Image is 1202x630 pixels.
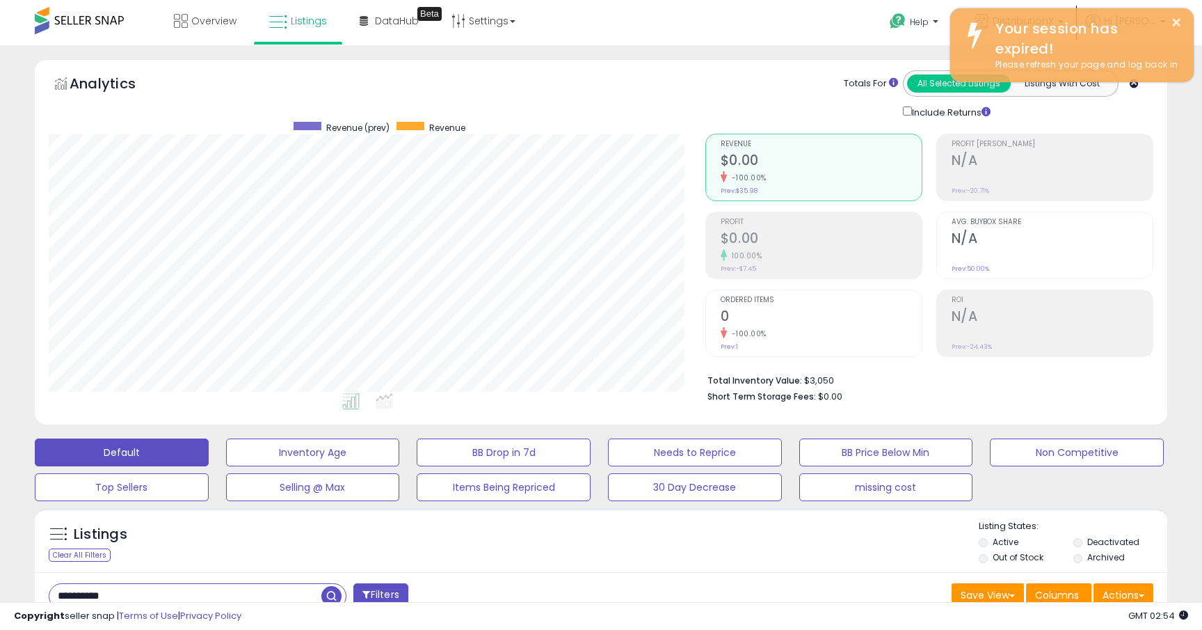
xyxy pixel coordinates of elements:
span: ROI [952,297,1153,304]
span: $0.00 [818,390,842,403]
a: Privacy Policy [180,609,241,622]
label: Out of Stock [993,551,1043,563]
label: Active [993,536,1018,548]
span: Revenue [721,141,922,148]
small: Prev: -20.71% [952,187,989,195]
small: 100.00% [727,251,762,261]
button: Selling @ Max [226,473,400,501]
strong: Copyright [14,609,65,622]
span: Revenue [429,122,465,134]
button: missing cost [799,473,973,501]
button: 30 Day Decrease [608,473,782,501]
button: × [1171,14,1182,31]
h2: N/A [952,230,1153,249]
button: Filters [353,583,408,608]
button: Non Competitive [990,439,1164,466]
button: BB Price Below Min [799,439,973,466]
small: Prev: -$7.45 [721,265,756,273]
div: Totals For [844,77,898,90]
b: Total Inventory Value: [707,375,802,386]
h2: N/A [952,308,1153,327]
div: Please refresh your page and log back in [985,58,1183,72]
small: Prev: 50.00% [952,265,989,273]
button: Actions [1093,583,1153,607]
li: $3,050 [707,371,1143,388]
span: Profit [721,219,922,226]
button: Listings With Cost [1010,74,1114,93]
button: Items Being Repriced [417,473,591,501]
span: Profit [PERSON_NAME] [952,141,1153,148]
button: Inventory Age [226,439,400,466]
span: Listings [291,14,327,28]
a: Terms of Use [119,609,178,622]
label: Deactivated [1087,536,1139,548]
span: Avg. Buybox Share [952,219,1153,226]
small: Prev: 1 [721,342,738,351]
h2: 0 [721,308,922,327]
button: Default [35,439,209,466]
span: DataHub [375,14,419,28]
h5: Listings [74,525,127,544]
small: -100.00% [727,329,767,339]
small: -100.00% [727,173,767,183]
small: Prev: $35.98 [721,187,758,195]
button: BB Drop in 7d [417,439,591,466]
div: seller snap | | [14,610,241,623]
span: Ordered Items [721,297,922,304]
label: Archived [1087,551,1125,563]
div: Your session has expired! [985,19,1183,58]
span: Columns [1035,588,1079,602]
button: Columns [1026,583,1091,607]
b: Short Term Storage Fees: [707,391,816,402]
p: Listing States: [979,520,1167,533]
button: Needs to Reprice [608,439,782,466]
div: Clear All Filters [49,549,111,562]
h2: $0.00 [721,152,922,171]
button: Save View [952,583,1024,607]
h5: Analytics [70,74,163,97]
a: Help [879,2,952,45]
i: Get Help [889,13,906,30]
button: Top Sellers [35,473,209,501]
button: All Selected Listings [907,74,1011,93]
span: 2025-09-15 02:54 GMT [1128,609,1188,622]
h2: $0.00 [721,230,922,249]
div: Include Returns [892,104,1007,120]
h2: N/A [952,152,1153,171]
span: Overview [191,14,237,28]
span: Revenue (prev) [326,122,390,134]
span: Help [910,16,929,28]
small: Prev: -24.43% [952,342,992,351]
div: Tooltip anchor [417,7,442,21]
